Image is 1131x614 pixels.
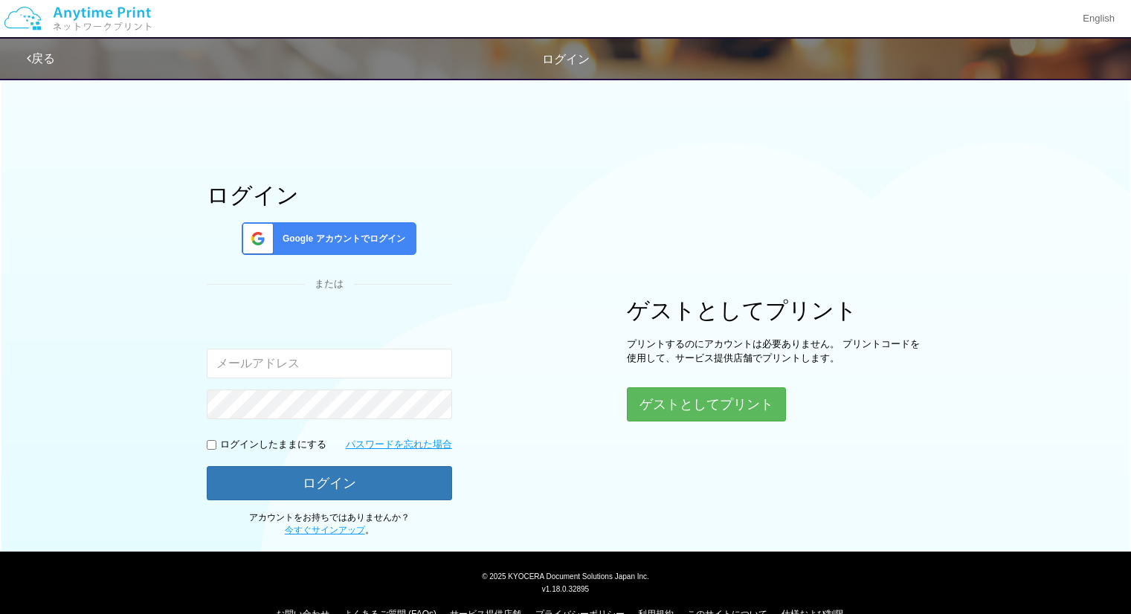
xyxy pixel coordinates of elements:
[627,337,924,365] p: プリントするのにアカウントは必要ありません。 プリントコードを使用して、サービス提供店舗でプリントします。
[27,52,55,65] a: 戻る
[542,584,589,593] span: v1.18.0.32895
[207,466,452,500] button: ログイン
[207,511,452,537] p: アカウントをお持ちではありませんか？
[482,571,649,581] span: © 2025 KYOCERA Document Solutions Japan Inc.
[542,53,590,65] span: ログイン
[207,277,452,291] div: または
[277,233,405,245] span: Google アカウントでログイン
[207,183,452,207] h1: ログイン
[285,525,365,535] a: 今すぐサインアップ
[346,438,452,452] a: パスワードを忘れた場合
[285,525,374,535] span: 。
[207,349,452,378] input: メールアドレス
[220,438,326,452] p: ログインしたままにする
[627,387,786,421] button: ゲストとしてプリント
[627,298,924,323] h1: ゲストとしてプリント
